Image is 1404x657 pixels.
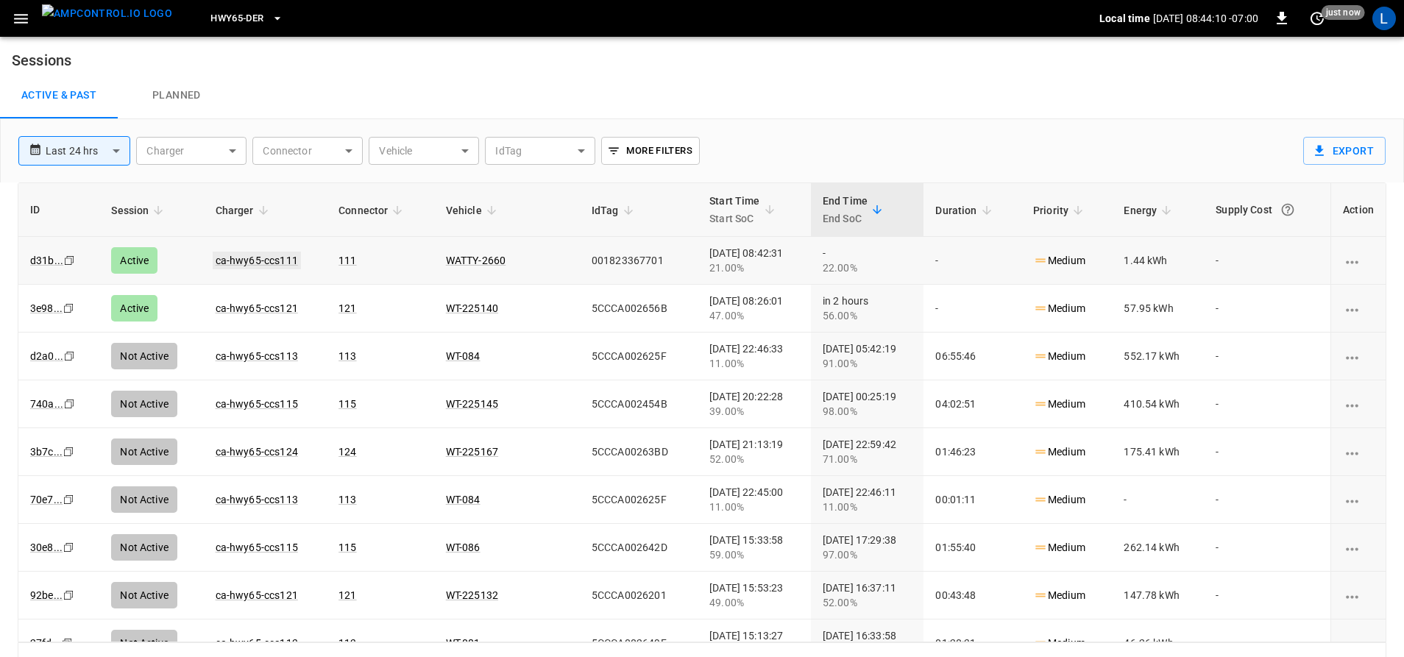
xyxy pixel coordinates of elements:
[1343,540,1374,555] div: charging session options
[111,343,177,369] div: Not Active
[580,285,698,333] td: 5CCCA002656B
[30,350,63,362] a: d2a0...
[823,192,868,227] div: End Time
[446,446,498,458] a: WT-225167
[823,210,868,227] p: End SoC
[216,589,298,601] a: ca-hwy65-ccs121
[338,446,356,458] a: 124
[30,494,63,505] a: 70e7...
[338,302,356,314] a: 121
[1112,237,1204,285] td: 1.44 kWh
[446,637,481,649] a: WT-081
[216,302,298,314] a: ca-hwy65-ccs121
[823,192,887,227] span: End TimeEnd SoC
[580,524,698,572] td: 5CCCA002642D
[1322,5,1365,20] span: just now
[1343,588,1374,603] div: charging session options
[1343,492,1374,507] div: charging session options
[923,285,1021,333] td: -
[823,294,912,323] div: in 2 hours
[1303,137,1386,165] button: Export
[338,494,356,505] a: 113
[1033,253,1085,269] p: Medium
[1204,572,1330,619] td: -
[216,202,273,219] span: Charger
[1274,196,1301,223] button: The cost of your charging session based on your supply rates
[1216,196,1319,223] div: Supply Cost
[60,635,75,651] div: copy
[18,183,99,237] th: ID
[1343,397,1374,411] div: charging session options
[1343,349,1374,363] div: charging session options
[709,580,799,610] div: [DATE] 15:53:23
[338,637,356,649] a: 113
[580,428,698,476] td: 5CCCA00263BD
[923,333,1021,380] td: 06:55:46
[592,202,638,219] span: IdTag
[111,295,157,322] div: Active
[1343,444,1374,459] div: charging session options
[1033,492,1085,508] p: Medium
[338,541,356,553] a: 115
[446,398,498,410] a: WT-225145
[111,202,168,219] span: Session
[823,260,912,275] div: 22.00%
[709,547,799,562] div: 59.00%
[1033,301,1085,316] p: Medium
[580,333,698,380] td: 5CCCA002625F
[216,446,298,458] a: ca-hwy65-ccs124
[1204,285,1330,333] td: -
[30,589,63,601] a: 92be...
[823,437,912,466] div: [DATE] 22:59:42
[30,398,63,410] a: 740a...
[111,534,177,561] div: Not Active
[1033,636,1085,651] p: Medium
[1372,7,1396,30] div: profile-icon
[1343,253,1374,268] div: charging session options
[823,452,912,466] div: 71.00%
[1112,428,1204,476] td: 175.41 kWh
[823,308,912,323] div: 56.00%
[923,380,1021,428] td: 04:02:51
[823,580,912,610] div: [DATE] 16:37:11
[923,476,1021,524] td: 00:01:11
[709,485,799,514] div: [DATE] 22:45:00
[709,500,799,514] div: 11.00%
[446,202,501,219] span: Vehicle
[62,491,77,508] div: copy
[446,494,481,505] a: WT-084
[111,630,177,656] div: Not Active
[446,255,506,266] a: WATTY-2660
[823,485,912,514] div: [DATE] 22:46:11
[580,237,698,285] td: 001823367701
[709,294,799,323] div: [DATE] 08:26:01
[42,4,172,23] img: ampcontrol.io logo
[1112,524,1204,572] td: 262.14 kWh
[1343,301,1374,316] div: charging session options
[338,202,407,219] span: Connector
[216,350,298,362] a: ca-hwy65-ccs113
[30,302,63,314] a: 3e98...
[709,356,799,371] div: 11.00%
[580,380,698,428] td: 5CCCA002454B
[111,486,177,513] div: Not Active
[111,391,177,417] div: Not Active
[923,572,1021,619] td: 00:43:48
[923,428,1021,476] td: 01:46:23
[338,350,356,362] a: 113
[216,541,298,553] a: ca-hwy65-ccs115
[118,72,235,119] a: Planned
[935,202,996,219] span: Duration
[1204,237,1330,285] td: -
[446,302,498,314] a: WT-225140
[1330,183,1386,237] th: Action
[1033,397,1085,412] p: Medium
[205,4,288,33] button: HWY65-DER
[1153,11,1258,26] p: [DATE] 08:44:10 -07:00
[823,547,912,562] div: 97.00%
[580,572,698,619] td: 5CCCA0026201
[62,444,77,460] div: copy
[823,389,912,419] div: [DATE] 00:25:19
[216,637,298,649] a: ca-hwy65-ccs113
[446,541,481,553] a: WT-086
